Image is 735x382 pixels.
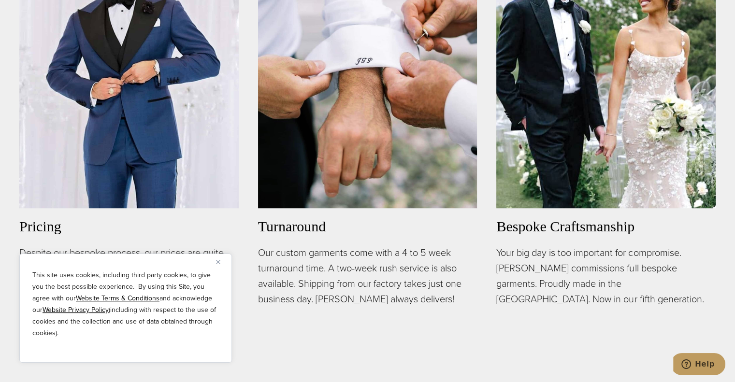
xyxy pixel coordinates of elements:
h3: Turnaround [258,216,477,237]
p: Your big day is too important for compromise. [PERSON_NAME] commissions full bespoke garments. Pr... [496,245,716,307]
img: Close [216,260,220,264]
p: This site uses cookies, including third party cookies, to give you the best possible experience. ... [32,269,219,339]
a: Website Terms & Conditions [76,293,159,303]
h3: Bespoke Craftsmanship [496,216,716,237]
a: Website Privacy Policy [43,305,109,315]
h3: Pricing [19,216,239,237]
button: Close [216,256,228,268]
iframe: Opens a widget where you can chat to one of our agents [673,353,725,377]
p: Despite our bespoke process, our prices are quite affordable. start at $1,295. start at $1,395 an... [19,245,239,322]
p: Our custom garments come with a 4 to 5 week turnaround time. A two-week rush service is also avai... [258,245,477,307]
